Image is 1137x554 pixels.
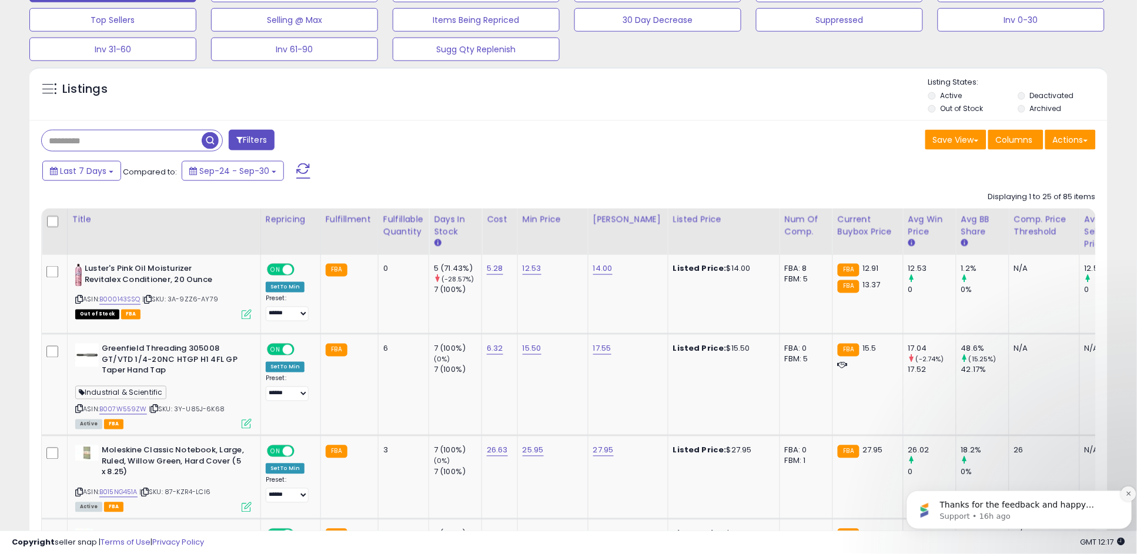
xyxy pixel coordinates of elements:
[523,213,583,226] div: Min Price
[1014,445,1071,456] div: 26
[326,344,347,357] small: FBA
[673,213,775,226] div: Listed Price
[928,77,1108,88] p: Listing States:
[988,130,1044,150] button: Columns
[434,238,441,249] small: Days In Stock.
[925,130,986,150] button: Save View
[593,445,614,456] a: 27.95
[99,295,141,305] a: B000143SSQ
[902,466,1137,548] iframe: Intercom notifications message
[75,419,102,429] span: All listings currently available for purchase on Amazon
[123,166,177,177] span: Compared to:
[268,345,283,355] span: ON
[785,456,824,466] div: FBM: 1
[487,263,503,275] a: 5.28
[434,355,450,364] small: (0%)
[1085,344,1123,354] div: N/A
[211,38,378,61] button: Inv 61-90
[908,213,951,238] div: Avg Win Price
[969,355,996,364] small: (15.25%)
[785,274,824,285] div: FBM: 5
[523,263,541,275] a: 12.53
[673,445,727,456] b: Listed Price:
[12,536,55,548] strong: Copyright
[75,310,119,320] span: All listings that are currently out of stock and unavailable for purchase on Amazon
[434,456,450,466] small: (0%)
[593,263,613,275] a: 14.00
[121,310,141,320] span: FBA
[673,344,771,354] div: $15.50
[1014,264,1071,274] div: N/A
[434,467,481,478] div: 7 (100%)
[75,445,252,511] div: ASIN:
[268,446,283,456] span: ON
[838,445,860,458] small: FBA
[326,445,347,458] small: FBA
[1085,445,1123,456] div: N/A
[293,265,312,275] span: OFF
[961,264,1009,274] div: 1.2%
[838,213,898,238] div: Current Buybox Price
[293,446,312,456] span: OFF
[593,343,611,355] a: 17.55
[29,8,196,32] button: Top Sellers
[1014,213,1075,238] div: Comp. Price Threshold
[149,405,225,414] span: | SKU: 3Y-U85J-6K68
[102,344,245,380] b: Greenfield Threading 305008 GT/VTD 1/4-20NC HTGP H1 4FL GP Taper Hand Tap
[941,103,984,113] label: Out of Stock
[961,445,1009,456] div: 18.2%
[1085,213,1128,250] div: Avg Selling Price
[12,537,204,548] div: seller snap | |
[1030,103,1062,113] label: Archived
[211,8,378,32] button: Selling @ Max
[1045,130,1096,150] button: Actions
[434,344,481,354] div: 7 (100%)
[62,81,108,98] h5: Listings
[961,344,1009,354] div: 48.6%
[442,275,474,284] small: (-28.57%)
[673,263,727,274] b: Listed Price:
[785,213,828,238] div: Num of Comp.
[199,165,269,177] span: Sep-24 - Sep-30
[99,488,138,498] a: B015NG451A
[72,213,256,226] div: Title
[182,161,284,181] button: Sep-24 - Sep-30
[574,8,741,32] button: 30 Day Decrease
[908,445,956,456] div: 26.02
[75,445,99,461] img: 31CM9gRrZVL._SL40_.jpg
[785,344,824,354] div: FBA: 0
[434,365,481,375] div: 7 (100%)
[785,264,824,274] div: FBA: 8
[838,264,860,277] small: FBA
[673,445,771,456] div: $27.95
[142,295,218,304] span: | SKU: 3A-9ZZ6-AY79
[268,265,283,275] span: ON
[104,502,124,512] span: FBA
[383,344,420,354] div: 6
[961,238,968,249] small: Avg BB Share.
[383,213,424,238] div: Fulfillable Quantity
[1085,285,1132,296] div: 0
[434,285,481,296] div: 7 (100%)
[996,134,1033,146] span: Columns
[862,280,881,291] span: 13.37
[383,445,420,456] div: 3
[1014,344,1071,354] div: N/A
[862,445,883,456] span: 27.95
[941,90,962,100] label: Active
[908,285,956,296] div: 0
[266,295,312,321] div: Preset:
[487,213,513,226] div: Cost
[75,264,252,318] div: ASIN:
[938,8,1105,32] button: Inv 0-30
[293,345,312,355] span: OFF
[593,213,663,226] div: [PERSON_NAME]
[434,445,481,456] div: 7 (100%)
[523,445,544,456] a: 25.95
[85,264,228,288] b: Luster's Pink Oil Moisturizer Revitalex Conditioner, 20 Ounce
[908,238,915,249] small: Avg Win Price.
